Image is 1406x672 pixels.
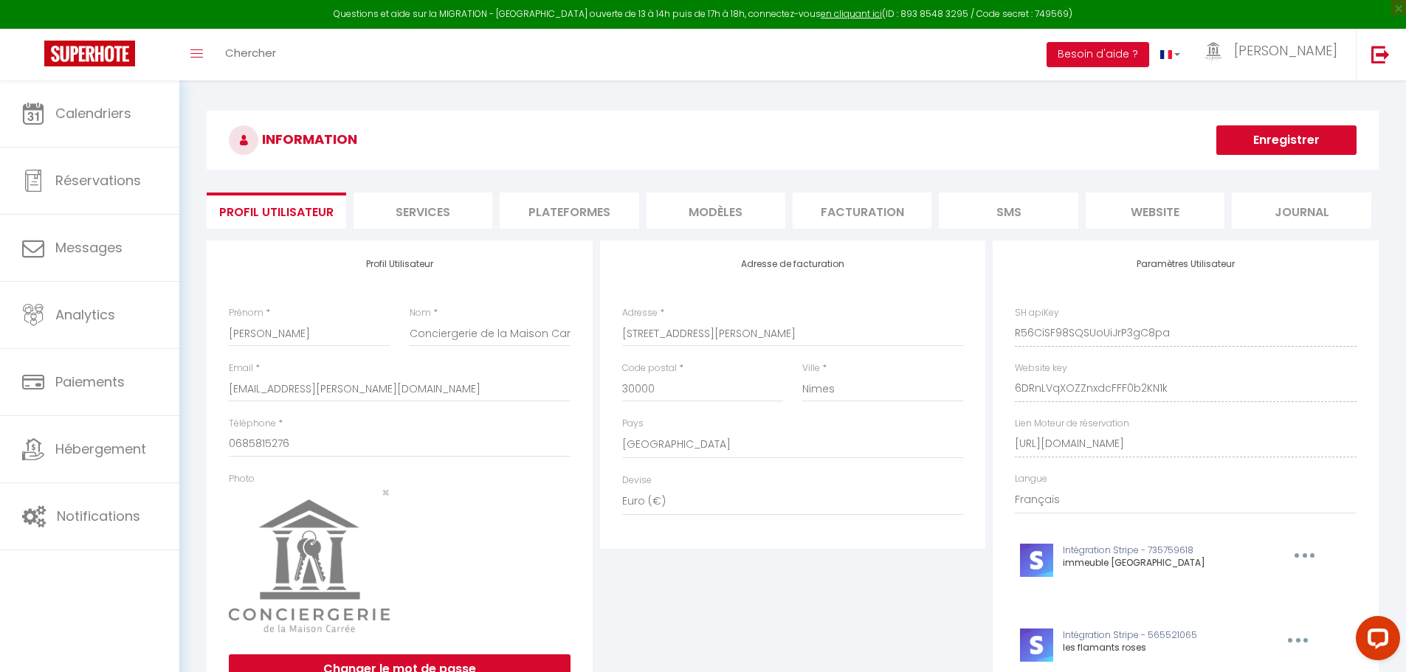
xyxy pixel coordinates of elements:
span: Hébergement [55,440,146,458]
button: Close [382,486,390,499]
h4: Adresse de facturation [622,259,964,269]
span: Paiements [55,373,125,391]
label: SH apiKey [1015,306,1059,320]
img: 17152471197089.png [229,499,390,632]
a: en cliquant ici [821,7,882,20]
li: MODÈLES [647,193,785,229]
li: SMS [939,193,1078,229]
iframe: LiveChat chat widget [1344,610,1406,672]
h3: INFORMATION [207,111,1379,170]
li: Profil Utilisateur [207,193,345,229]
label: Code postal [622,361,677,375]
img: stripe-logo.jpeg [1020,628,1053,662]
label: Photo [229,472,255,486]
li: Journal [1232,193,1371,229]
p: Intégration Stripe - 735759618 [1063,544,1261,558]
label: Langue [1015,472,1047,486]
span: Réservations [55,171,141,190]
label: Devise [622,474,652,488]
button: Besoin d'aide ? [1047,42,1149,67]
li: Facturation [793,193,931,229]
span: les flamants roses [1063,641,1146,654]
label: Website key [1015,361,1067,375]
label: Ville [802,361,820,375]
label: Lien Moteur de réservation [1015,417,1129,431]
li: Plateformes [500,193,638,229]
h4: Paramètres Utilisateur [1015,259,1357,269]
label: Téléphone [229,417,276,431]
label: Pays [622,417,644,431]
span: × [382,483,390,502]
label: Prénom [229,306,263,320]
label: Email [229,361,253,375]
img: ... [1202,42,1224,60]
li: website [1086,193,1224,229]
p: Intégration Stripe - 565521065 [1063,628,1253,642]
li: Services [354,193,492,229]
a: Chercher [214,29,287,80]
label: Nom [410,306,431,320]
h4: Profil Utilisateur [229,259,571,269]
label: Adresse [622,306,658,320]
span: Calendriers [55,104,131,122]
span: Chercher [225,45,276,60]
img: Super Booking [44,41,135,66]
button: Enregistrer [1216,125,1357,155]
span: [PERSON_NAME] [1234,41,1337,60]
span: immeuble [GEOGRAPHIC_DATA] [1063,556,1205,569]
span: Notifications [57,507,140,525]
a: ... [PERSON_NAME] [1191,29,1356,80]
img: logout [1371,45,1390,63]
span: Analytics [55,305,115,324]
img: stripe-logo.jpeg [1020,544,1053,577]
span: Messages [55,238,123,257]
